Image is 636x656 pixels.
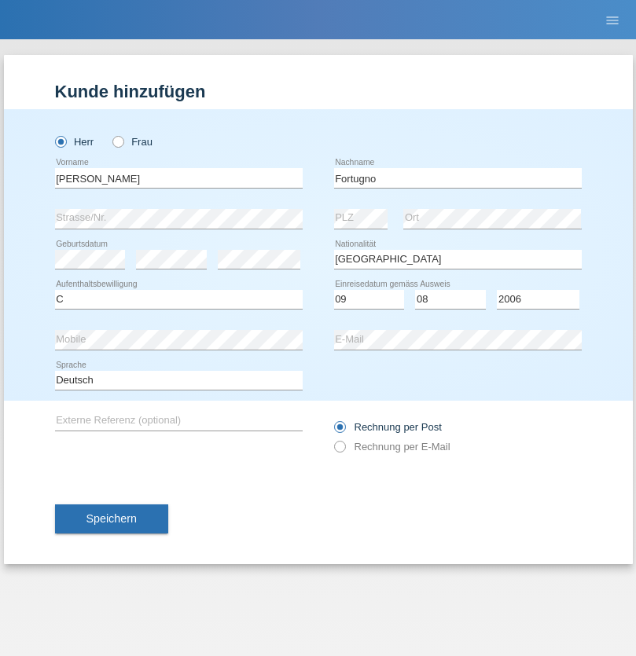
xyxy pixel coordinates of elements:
input: Frau [112,136,123,146]
label: Frau [112,136,153,148]
h1: Kunde hinzufügen [55,82,582,101]
a: menu [597,15,628,24]
label: Rechnung per Post [334,421,442,433]
label: Rechnung per E-Mail [334,441,450,453]
input: Herr [55,136,65,146]
i: menu [605,13,620,28]
input: Rechnung per E-Mail [334,441,344,460]
button: Speichern [55,504,168,534]
input: Rechnung per Post [334,421,344,441]
span: Speichern [86,512,137,525]
label: Herr [55,136,94,148]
